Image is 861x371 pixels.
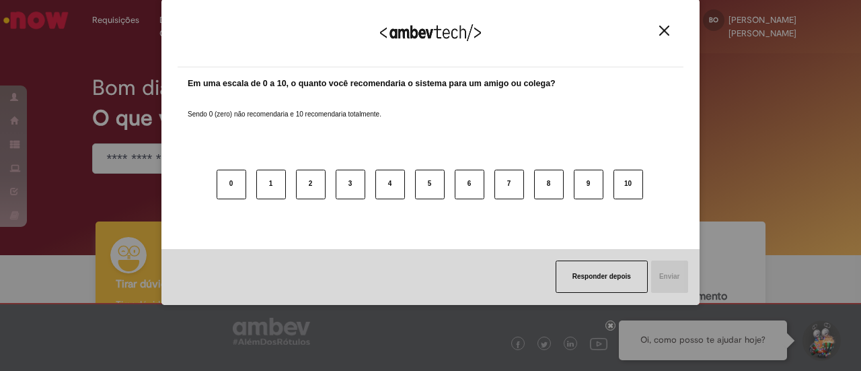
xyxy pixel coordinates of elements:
[336,170,365,199] button: 3
[188,94,381,119] label: Sendo 0 (zero) não recomendaria e 10 recomendaria totalmente.
[375,170,405,199] button: 4
[494,170,524,199] button: 7
[296,170,326,199] button: 2
[534,170,564,199] button: 8
[455,170,484,199] button: 6
[574,170,603,199] button: 9
[556,261,648,293] button: Responder depois
[217,170,246,199] button: 0
[415,170,445,199] button: 5
[256,170,286,199] button: 1
[613,170,643,199] button: 10
[188,77,556,90] label: Em uma escala de 0 a 10, o quanto você recomendaria o sistema para um amigo ou colega?
[380,24,481,41] img: Logo Ambevtech
[659,26,669,36] img: Close
[655,25,673,36] button: Close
